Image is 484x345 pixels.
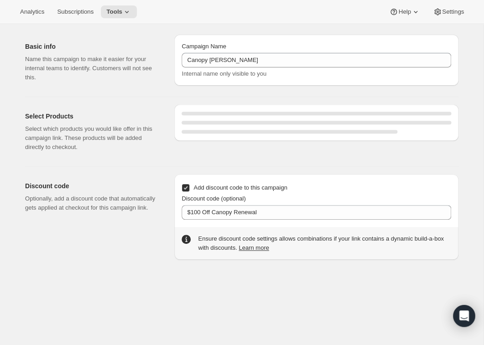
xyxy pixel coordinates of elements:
[384,5,425,18] button: Help
[442,8,464,15] span: Settings
[25,42,160,51] h2: Basic info
[25,181,160,191] h2: Discount code
[182,205,451,220] input: Enter code
[57,8,94,15] span: Subscriptions
[25,112,160,121] h2: Select Products
[182,70,266,77] span: Internal name only visible to you
[193,184,287,191] span: Add discount code to this campaign
[20,8,44,15] span: Analytics
[25,194,160,212] p: Optionally, add a discount code that automatically gets applied at checkout for this campaign link.
[101,5,137,18] button: Tools
[25,124,160,152] p: Select which products you would like offer in this campaign link. These products will be added di...
[25,55,160,82] p: Name this campaign to make it easier for your internal teams to identify. Customers will not see ...
[52,5,99,18] button: Subscriptions
[182,53,451,67] input: Example: Seasonal campaign
[106,8,122,15] span: Tools
[453,305,475,327] div: Open Intercom Messenger
[15,5,50,18] button: Analytics
[182,43,226,50] span: Campaign Name
[198,234,451,252] div: Ensure discount code settings allows combinations if your link contains a dynamic build-a-box wit...
[239,244,269,251] a: Learn more
[427,5,469,18] button: Settings
[398,8,411,15] span: Help
[182,195,245,202] span: Discount code (optional)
